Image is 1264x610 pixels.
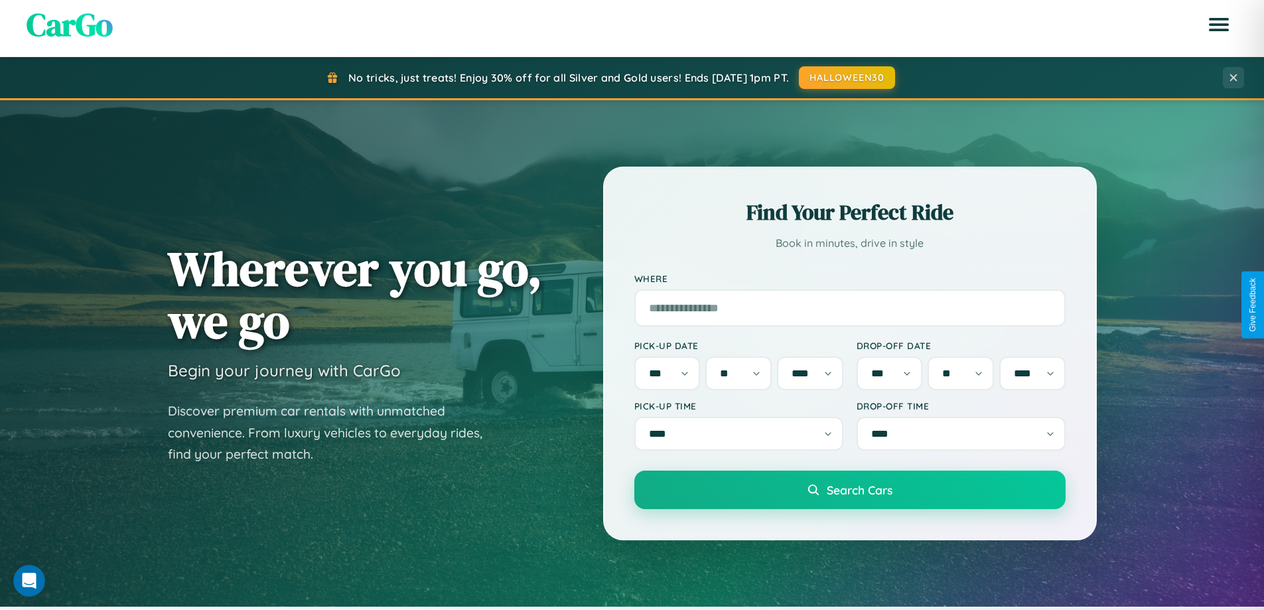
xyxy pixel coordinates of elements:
[634,273,1066,284] label: Where
[634,340,843,351] label: Pick-up Date
[799,66,895,89] button: HALLOWEEN30
[857,400,1066,412] label: Drop-off Time
[168,242,542,347] h1: Wherever you go, we go
[13,565,45,597] iframe: Intercom live chat
[1248,278,1257,332] div: Give Feedback
[27,3,113,46] span: CarGo
[1200,6,1237,43] button: Open menu
[348,71,789,84] span: No tricks, just treats! Enjoy 30% off for all Silver and Gold users! Ends [DATE] 1pm PT.
[634,234,1066,253] p: Book in minutes, drive in style
[634,471,1066,509] button: Search Cars
[827,483,892,497] span: Search Cars
[857,340,1066,351] label: Drop-off Date
[634,198,1066,227] h2: Find Your Perfect Ride
[168,360,401,380] h3: Begin your journey with CarGo
[634,400,843,412] label: Pick-up Time
[168,400,500,465] p: Discover premium car rentals with unmatched convenience. From luxury vehicles to everyday rides, ...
